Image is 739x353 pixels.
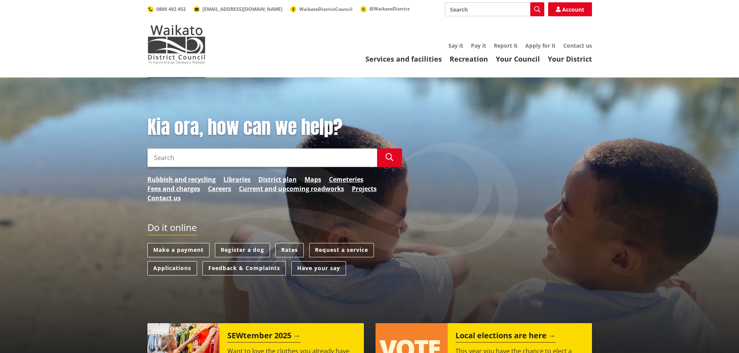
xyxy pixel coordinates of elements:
span: @WaikatoDistrict [369,5,410,12]
a: Make a payment [147,243,209,257]
a: Feedback & Complaints [202,261,286,276]
img: Waikato District Council - Te Kaunihera aa Takiwaa o Waikato [147,25,206,64]
input: Search input [147,148,377,167]
h2: Local elections are here [455,331,556,343]
a: [EMAIL_ADDRESS][DOMAIN_NAME] [194,6,282,12]
a: Careers [208,184,231,193]
h1: Kia ora, how can we help? [147,116,402,139]
a: Contact us [147,193,181,203]
h2: SEWtember 2025 [227,331,301,343]
input: Search input [445,2,544,16]
a: Services and facilities [365,54,442,64]
a: 0800 492 452 [147,6,186,12]
span: WaikatoDistrictCouncil [299,6,353,12]
a: Report it [494,42,517,49]
a: Projects [352,184,377,193]
a: Maps [305,175,321,184]
a: Apply for it [525,42,556,49]
a: Fees and charges [147,184,200,193]
a: Account [548,2,592,16]
a: Request a service [309,243,374,257]
a: @WaikatoDistrict [360,5,410,12]
span: [EMAIL_ADDRESS][DOMAIN_NAME] [202,6,282,12]
a: Libraries [223,175,251,184]
a: Pay it [471,42,486,49]
a: Contact us [563,42,592,49]
a: Cemeteries [329,175,363,184]
a: District plan [258,175,297,184]
a: Rubbish and recycling [147,175,216,184]
a: Your District [548,54,592,64]
a: Recreation [450,54,488,64]
h2: Do it online [147,222,197,236]
a: Have your say [291,261,346,276]
a: Current and upcoming roadworks [239,184,344,193]
a: Your Council [496,54,540,64]
a: Rates [275,243,304,257]
a: Say it [448,42,463,49]
a: WaikatoDistrictCouncil [290,6,353,12]
span: 0800 492 452 [156,6,186,12]
a: Applications [147,261,197,276]
a: Register a dog [215,243,270,257]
